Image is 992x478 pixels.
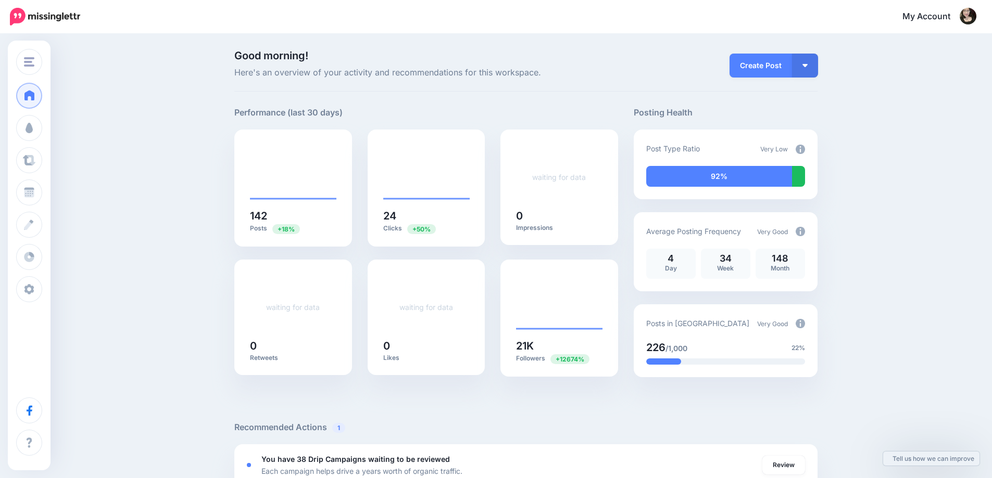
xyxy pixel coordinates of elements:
[792,343,805,353] span: 22%
[383,211,470,221] h5: 24
[796,145,805,154] img: info-circle-grey.png
[250,211,336,221] h5: 142
[646,317,749,329] p: Posts in [GEOGRAPHIC_DATA]
[646,358,681,365] div: 22% of your posts in the last 30 days have been from Drip Campaigns
[651,254,690,263] p: 4
[792,166,805,187] div: 8% of your posts in the last 30 days were manually created (i.e. were not from Drip Campaigns or ...
[646,225,741,237] p: Average Posting Frequency
[760,145,788,153] span: Very Low
[802,64,808,67] img: arrow-down-white.png
[516,341,602,351] h5: 21K
[399,303,453,312] a: waiting for data
[757,228,788,236] span: Very Good
[892,4,976,30] a: My Account
[717,264,734,272] span: Week
[383,341,470,351] h5: 0
[550,354,589,364] span: Previous period: 164
[332,423,345,433] span: 1
[247,463,251,467] div: <div class='status-dot small red margin-right'></div>Error
[407,224,436,234] span: Previous period: 16
[706,254,745,263] p: 34
[646,341,665,354] span: 226
[665,264,677,272] span: Day
[266,303,320,312] a: waiting for data
[272,224,300,234] span: Previous period: 120
[10,8,80,25] img: Missinglettr
[532,173,586,182] a: waiting for data
[796,319,805,328] img: info-circle-grey.png
[383,354,470,362] p: Likes
[234,106,343,119] h5: Performance (last 30 days)
[383,224,470,234] p: Clicks
[516,211,602,221] h5: 0
[646,166,793,187] div: 92% of your posts in the last 30 days have been from Drip Campaigns
[761,254,800,263] p: 148
[250,224,336,234] p: Posts
[771,264,789,272] span: Month
[762,456,805,474] a: Review
[796,227,805,236] img: info-circle-grey.png
[516,354,602,364] p: Followers
[234,49,308,62] span: Good morning!
[234,421,818,434] h5: Recommended Actions
[883,451,980,466] a: Tell us how we can improve
[730,54,792,77] a: Create Post
[24,57,34,67] img: menu.png
[757,320,788,328] span: Very Good
[261,455,450,463] b: You have 38 Drip Campaigns waiting to be reviewed
[665,344,687,353] span: /1,000
[261,465,462,477] p: Each campaign helps drive a years worth of organic traffic.
[250,354,336,362] p: Retweets
[516,224,602,232] p: Impressions
[646,143,700,154] p: Post Type Ratio
[250,341,336,351] h5: 0
[234,66,618,80] span: Here's an overview of your activity and recommendations for this workspace.
[634,106,818,119] h5: Posting Health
